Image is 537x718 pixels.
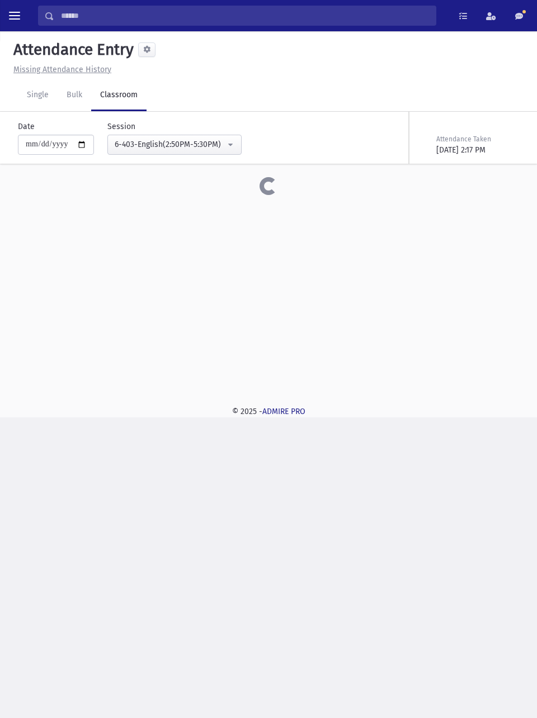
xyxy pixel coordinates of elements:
div: 6-403-English(2:50PM-5:30PM) [115,139,225,150]
div: [DATE] 2:17 PM [436,144,517,156]
div: © 2025 - [9,406,528,417]
input: Search [54,6,436,26]
button: toggle menu [4,6,25,26]
a: ADMIRE PRO [262,407,305,416]
button: 6-403-English(2:50PM-5:30PM) [107,135,242,155]
a: Bulk [58,80,91,111]
a: Single [18,80,58,111]
label: Date [18,121,35,132]
a: Classroom [91,80,147,111]
label: Session [107,121,135,132]
h5: Attendance Entry [9,40,134,59]
a: Missing Attendance History [9,65,111,74]
u: Missing Attendance History [13,65,111,74]
div: Attendance Taken [436,134,517,144]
